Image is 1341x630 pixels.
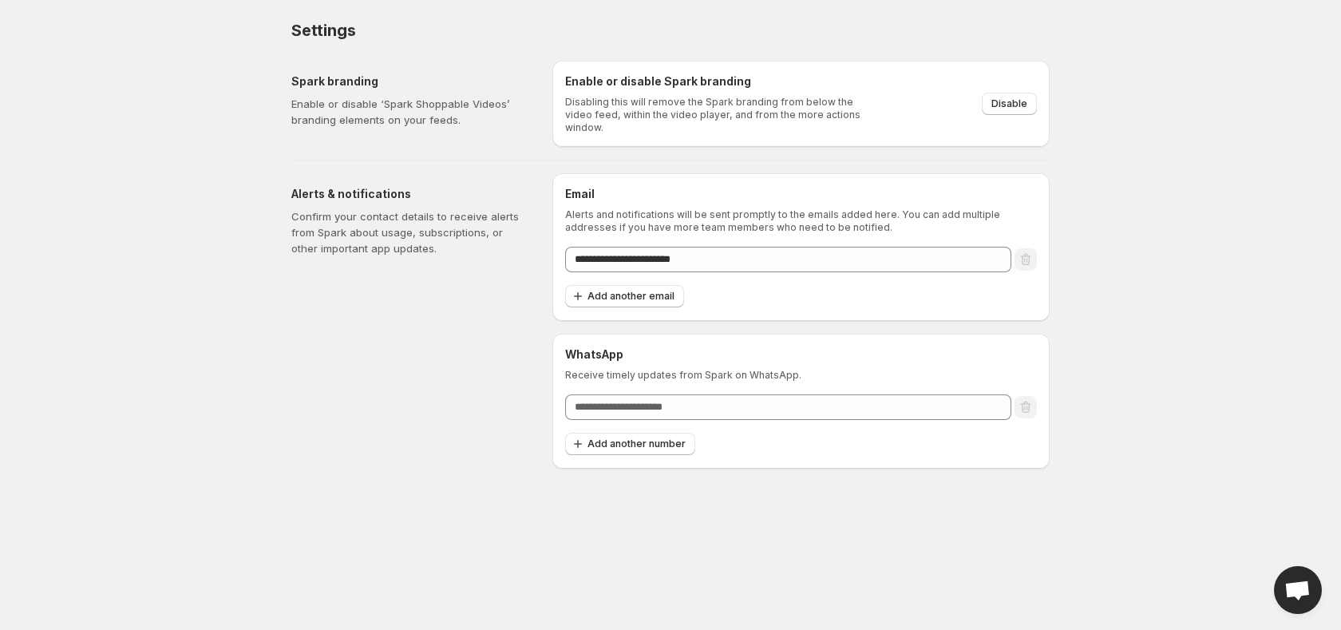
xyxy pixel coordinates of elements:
button: Add another number [565,433,695,455]
span: Settings [291,21,355,40]
p: Alerts and notifications will be sent promptly to the emails added here. You can add multiple add... [565,208,1037,234]
h6: WhatsApp [565,347,1037,363]
h5: Alerts & notifications [291,186,527,202]
p: Receive timely updates from Spark on WhatsApp. [565,369,1037,382]
button: Disable [982,93,1037,115]
h6: Email [565,186,1037,202]
h6: Enable or disable Spark branding [565,73,871,89]
h5: Spark branding [291,73,527,89]
span: Disable [991,97,1027,110]
p: Confirm your contact details to receive alerts from Spark about usage, subscriptions, or other im... [291,208,527,256]
button: Add another email [565,285,684,307]
div: Open chat [1274,566,1322,614]
p: Enable or disable ‘Spark Shoppable Videos’ branding elements on your feeds. [291,96,527,128]
p: Disabling this will remove the Spark branding from below the video feed, within the video player,... [565,96,871,134]
span: Add another number [587,438,686,450]
span: Add another email [587,290,674,303]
